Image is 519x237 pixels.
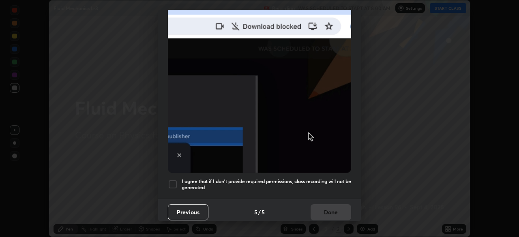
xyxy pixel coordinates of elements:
[182,178,351,191] h5: I agree that if I don't provide required permissions, class recording will not be generated
[168,204,208,220] button: Previous
[258,208,261,216] h4: /
[262,208,265,216] h4: 5
[254,208,257,216] h4: 5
